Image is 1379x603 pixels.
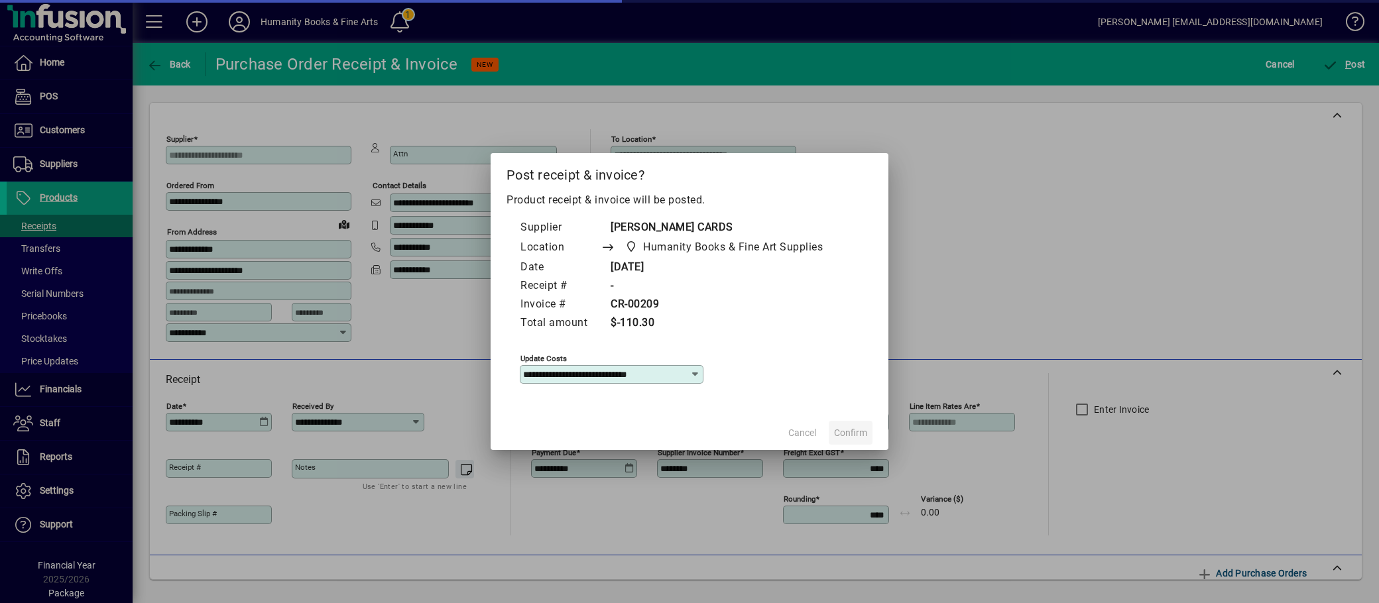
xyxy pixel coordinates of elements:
[520,296,601,314] td: Invoice #
[601,219,848,237] td: [PERSON_NAME] CARDS
[601,258,848,277] td: [DATE]
[507,192,872,208] p: Product receipt & invoice will be posted.
[601,314,848,333] td: $-110.30
[520,314,601,333] td: Total amount
[643,239,823,255] span: Humanity Books & Fine Art Supplies
[491,153,888,192] h2: Post receipt & invoice?
[520,258,601,277] td: Date
[520,354,567,363] mat-label: Update costs
[520,237,601,258] td: Location
[621,238,828,256] span: Humanity Books & Fine Art Supplies
[601,277,848,296] td: -
[520,219,601,237] td: Supplier
[520,277,601,296] td: Receipt #
[601,296,848,314] td: CR-00209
